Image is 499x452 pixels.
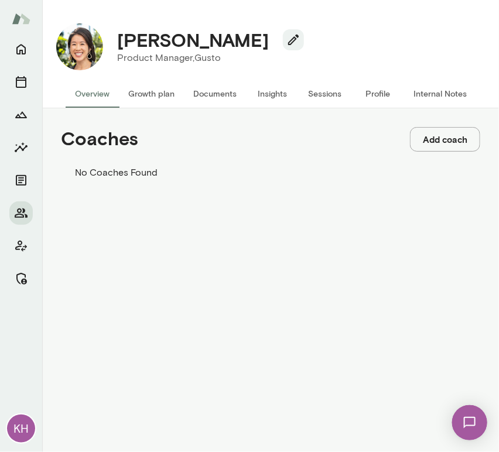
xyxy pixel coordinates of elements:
button: Growth Plan [9,103,33,126]
button: Growth plan [119,80,184,108]
button: Documents [184,80,246,108]
button: Profile [351,80,404,108]
p: No Coaches Found [75,166,466,180]
button: Client app [9,234,33,258]
img: Amanda Lin [56,23,103,70]
button: Add coach [410,127,480,152]
button: Manage [9,267,33,290]
button: Sessions [299,80,351,108]
button: Home [9,37,33,61]
p: Product Manager, Gusto [117,51,295,65]
div: KH [7,415,35,443]
button: Overview [66,80,119,108]
button: Internal Notes [404,80,476,108]
h4: [PERSON_NAME] [117,29,269,51]
button: Sessions [9,70,33,94]
h4: Coaches [61,127,138,152]
img: Mento [12,8,30,30]
button: Documents [9,169,33,192]
button: Insights [9,136,33,159]
button: Members [9,201,33,225]
button: Insights [246,80,299,108]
